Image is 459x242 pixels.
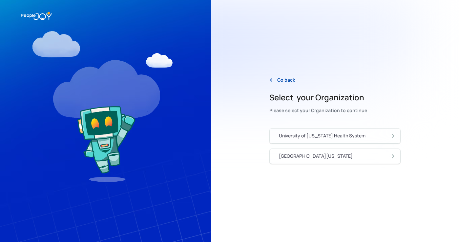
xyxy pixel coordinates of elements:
div: [GEOGRAPHIC_DATA][US_STATE] [279,153,353,159]
a: Go back [264,73,300,87]
div: Please select your Organization to continue [269,106,367,115]
h2: Select your Organization [269,92,367,103]
a: University of [US_STATE] Health System [269,128,401,144]
div: Go back [277,77,295,83]
a: [GEOGRAPHIC_DATA][US_STATE] [269,149,401,164]
div: University of [US_STATE] Health System [279,132,365,139]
